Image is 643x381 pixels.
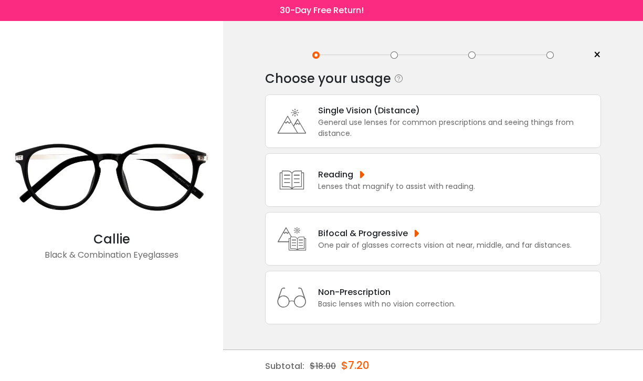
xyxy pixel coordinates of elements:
[5,249,218,270] div: Black & Combination Eyeglasses
[318,117,595,139] div: General use lenses for common prescriptions and seeing things from distance.
[5,230,218,249] div: Callie
[585,47,601,63] a: ×
[318,168,475,181] div: Reading
[318,285,456,299] div: Non-Prescription
[341,350,370,380] div: $7.20
[5,124,218,230] img: Black Callie - Combination Eyeglasses
[318,227,572,240] div: Bifocal & Progressive
[318,181,475,192] div: Lenses that magnify to assist with reading.
[318,104,595,117] div: Single Vision (Distance)
[318,240,572,251] div: One pair of glasses corrects vision at near, middle, and far distances.
[318,299,456,310] div: Basic lenses with no vision correction.
[265,68,391,89] div: Choose your usage
[593,47,601,63] span: ×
